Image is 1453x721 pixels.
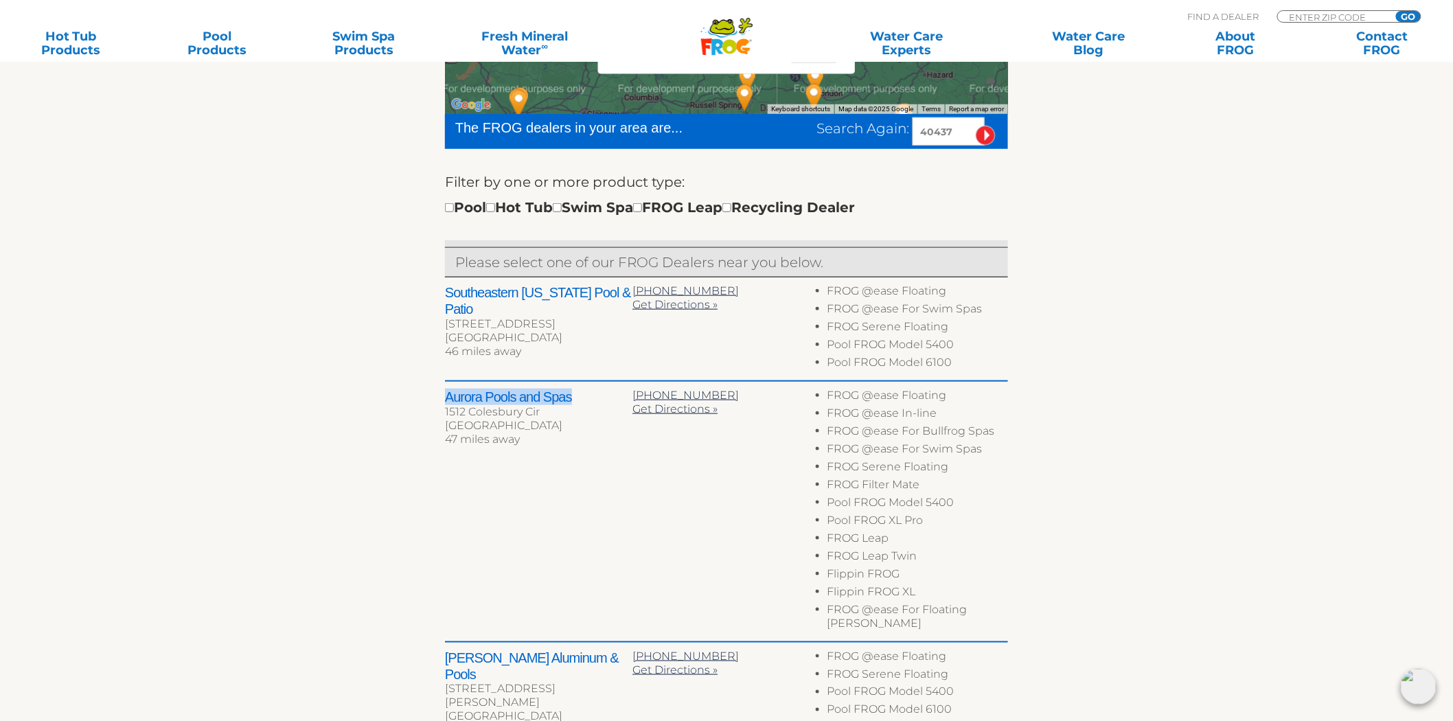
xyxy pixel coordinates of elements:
[827,302,1008,320] li: FROG @ease For Swim Spas
[455,251,998,273] p: Please select one of our FROG Dealers near you below.
[307,30,421,57] a: Swim SpaProducts
[827,531,1008,549] li: FROG Leap
[827,703,1008,721] li: Pool FROG Model 6100
[827,549,1008,567] li: FROG Leap Twin
[445,345,521,358] span: 46 miles away
[827,567,1008,585] li: Flippin FROG
[799,78,830,115] div: Lowe Aluminum & Pools - 50 miles away.
[827,442,1008,460] li: FROG @ease For Swim Spas
[445,317,632,331] div: [STREET_ADDRESS]
[827,320,1008,338] li: FROG Serene Floating
[827,460,1008,478] li: FROG Serene Floating
[827,356,1008,374] li: Pool FROG Model 6100
[922,105,941,113] a: Terms (opens in new tab)
[827,338,1008,356] li: Pool FROG Model 5400
[888,98,919,135] div: Discount Pools - 88 miles away.
[445,171,685,193] label: Filter by one or more product type:
[445,683,632,696] div: [STREET_ADDRESS]
[448,96,494,114] a: Open this area in Google Maps (opens a new window)
[949,105,1004,113] a: Report a map error
[445,650,632,683] h2: [PERSON_NAME] Aluminum & Pools
[827,685,1008,703] li: Pool FROG Model 5400
[632,284,739,297] a: [PHONE_NUMBER]
[816,120,909,137] span: Search Again:
[445,196,855,218] div: Pool Hot Tub Swim Spa FROG Leap Recycling Dealer
[1396,11,1421,22] input: GO
[771,104,830,114] button: Keyboard shortcuts
[1401,669,1437,705] img: openIcon
[1188,10,1259,23] p: Find A Dealer
[445,405,632,419] div: 1512 Colesbury Cir
[827,667,1008,685] li: FROG Serene Floating
[827,407,1008,424] li: FROG @ease In-line
[632,389,739,402] a: [PHONE_NUMBER]
[1178,30,1292,57] a: AboutFROG
[838,105,913,113] span: Map data ©2025 Google
[827,650,1008,667] li: FROG @ease Floating
[1288,11,1381,23] input: Zip Code Form
[542,41,549,51] sup: ∞
[448,96,494,114] img: Google
[632,663,718,676] a: Get Directions »
[976,126,996,146] input: Submit
[632,402,718,415] a: Get Directions »
[1325,30,1439,57] a: ContactFROG
[827,496,1008,514] li: Pool FROG Model 5400
[889,98,921,135] div: J & J Fencing & Pools - 88 miles away.
[14,30,128,57] a: Hot TubProducts
[827,585,1008,603] li: Flippin FROG XL
[827,424,1008,442] li: FROG @ease For Bullfrog Spas
[445,419,632,433] div: [GEOGRAPHIC_DATA]
[729,79,761,116] div: Dreamscapes Pools and Spas - 32 miles away.
[827,284,1008,302] li: FROG @ease Floating
[455,117,732,138] div: The FROG dealers in your area are...
[827,514,1008,531] li: Pool FROG XL Pro
[503,84,535,122] div: Leslie's Poolmart, Inc. # 922 - 97 miles away.
[632,650,739,663] a: [PHONE_NUMBER]
[827,478,1008,496] li: FROG Filter Mate
[161,30,275,57] a: PoolProducts
[445,433,520,446] span: 47 miles away
[827,389,1008,407] li: FROG @ease Floating
[445,284,632,317] h2: Southeastern [US_STATE] Pool & Patio
[632,298,718,311] a: Get Directions »
[814,30,1000,57] a: Water CareExperts
[827,603,1008,634] li: FROG @ease For Floating [PERSON_NAME]
[1032,30,1146,57] a: Water CareBlog
[502,83,534,120] div: Aqualand Pool, Spa & Patio - 97 miles away.
[505,82,536,119] div: Pool & Spa Depot LLC - Bowling Green Outlet - 96 miles away.
[445,389,632,405] h2: Aurora Pools and Spas
[445,331,632,345] div: [GEOGRAPHIC_DATA]
[454,30,597,57] a: Fresh MineralWater∞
